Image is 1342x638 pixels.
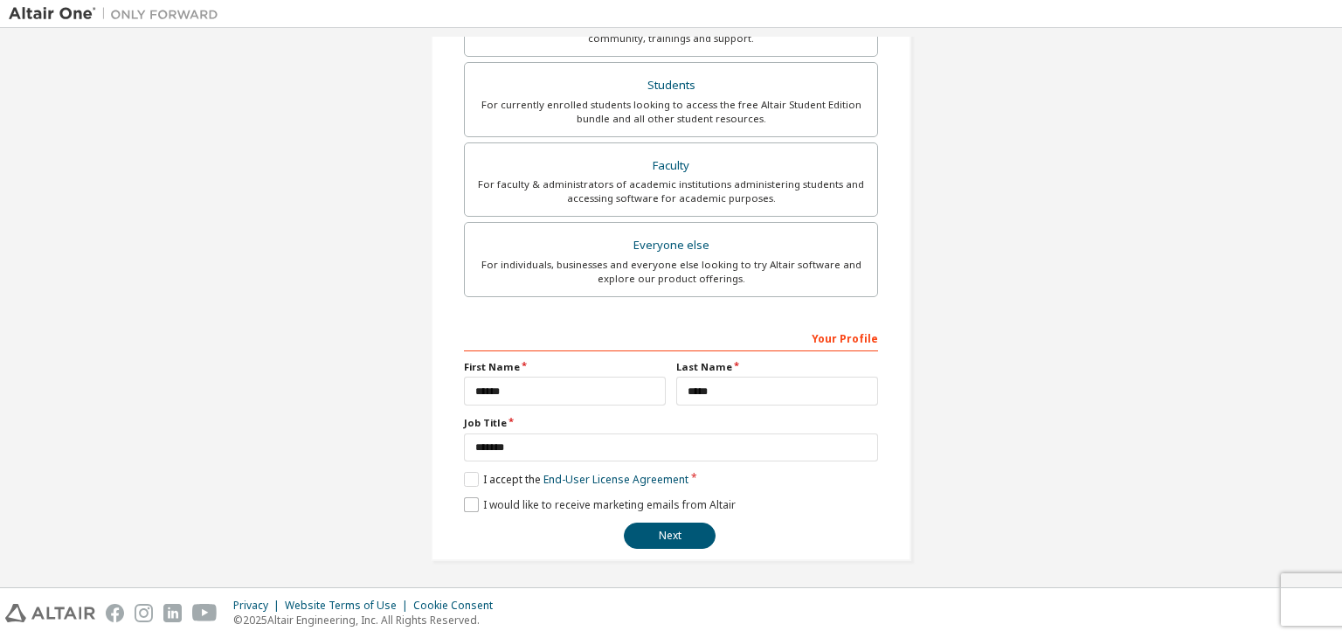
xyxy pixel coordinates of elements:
[543,472,688,487] a: End-User License Agreement
[163,604,182,622] img: linkedin.svg
[413,599,503,613] div: Cookie Consent
[624,523,716,549] button: Next
[192,604,218,622] img: youtube.svg
[464,323,878,351] div: Your Profile
[475,154,867,178] div: Faculty
[135,604,153,622] img: instagram.svg
[475,177,867,205] div: For faculty & administrators of academic institutions administering students and accessing softwa...
[475,98,867,126] div: For currently enrolled students looking to access the free Altair Student Edition bundle and all ...
[464,497,736,512] label: I would like to receive marketing emails from Altair
[475,73,867,98] div: Students
[464,472,688,487] label: I accept the
[9,5,227,23] img: Altair One
[464,360,666,374] label: First Name
[464,416,878,430] label: Job Title
[233,613,503,628] p: © 2025 Altair Engineering, Inc. All Rights Reserved.
[5,604,95,622] img: altair_logo.svg
[475,233,867,258] div: Everyone else
[676,360,878,374] label: Last Name
[106,604,124,622] img: facebook.svg
[233,599,285,613] div: Privacy
[285,599,413,613] div: Website Terms of Use
[475,258,867,286] div: For individuals, businesses and everyone else looking to try Altair software and explore our prod...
